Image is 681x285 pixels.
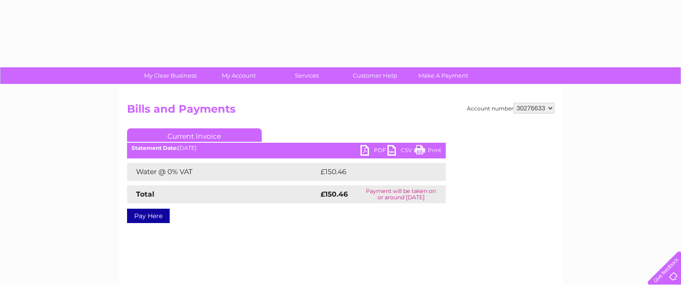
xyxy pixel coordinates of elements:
strong: £150.46 [321,190,348,198]
a: My Clear Business [133,67,207,84]
h2: Bills and Payments [127,103,554,120]
a: My Account [202,67,276,84]
a: PDF [360,145,387,158]
a: Services [270,67,344,84]
a: Print [414,145,441,158]
a: Customer Help [338,67,412,84]
a: CSV [387,145,414,158]
a: Current Invoice [127,128,262,142]
strong: Total [136,190,154,198]
div: [DATE] [127,145,446,151]
td: Water @ 0% VAT [127,163,318,181]
td: £150.46 [318,163,430,181]
a: Make A Payment [406,67,480,84]
b: Statement Date: [132,145,178,151]
a: Pay Here [127,209,170,223]
td: Payment will be taken on or around [DATE] [356,185,446,203]
div: Account number [467,103,554,114]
